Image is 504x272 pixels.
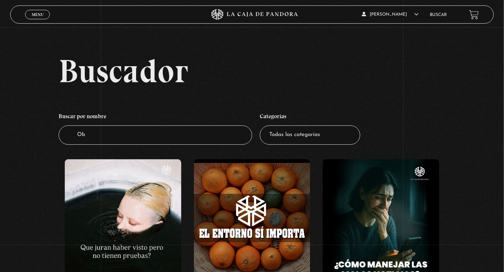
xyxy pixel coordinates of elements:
[59,109,252,126] h4: Buscar por nombre
[469,9,479,19] a: View your shopping cart
[430,13,447,17] a: Buscar
[260,109,360,126] h4: Categorías
[59,55,494,87] h2: Buscador
[29,19,46,24] span: Cerrar
[32,12,44,17] span: Menu
[362,12,419,17] span: [PERSON_NAME]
